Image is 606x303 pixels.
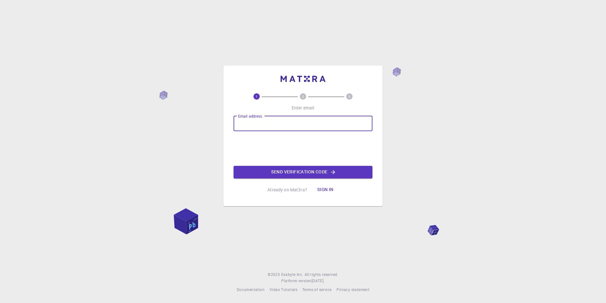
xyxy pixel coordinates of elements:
[336,287,369,293] a: Privacy statement
[302,287,331,293] a: Terms of service
[268,271,281,278] span: © 2025
[281,278,311,284] span: Platform version
[305,271,338,278] span: All rights reserved.
[237,287,264,293] a: Documentation
[302,287,331,292] span: Terms of service
[336,287,369,292] span: Privacy statement
[234,166,372,178] button: Send verification code
[281,272,303,277] span: Exabyte Inc.
[255,136,351,161] iframe: reCAPTCHA
[267,187,307,193] p: Already on Mat3ra?
[237,287,264,292] span: Documentation
[312,184,339,196] button: Sign in
[270,287,297,293] a: Video Tutorials
[348,94,350,99] text: 3
[238,114,262,119] label: Email address
[312,278,325,283] span: [DATE] .
[270,287,297,292] span: Video Tutorials
[292,105,315,111] p: Enter email
[281,271,303,278] a: Exabyte Inc.
[312,278,325,284] a: [DATE].
[256,94,258,99] text: 1
[302,94,304,99] text: 2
